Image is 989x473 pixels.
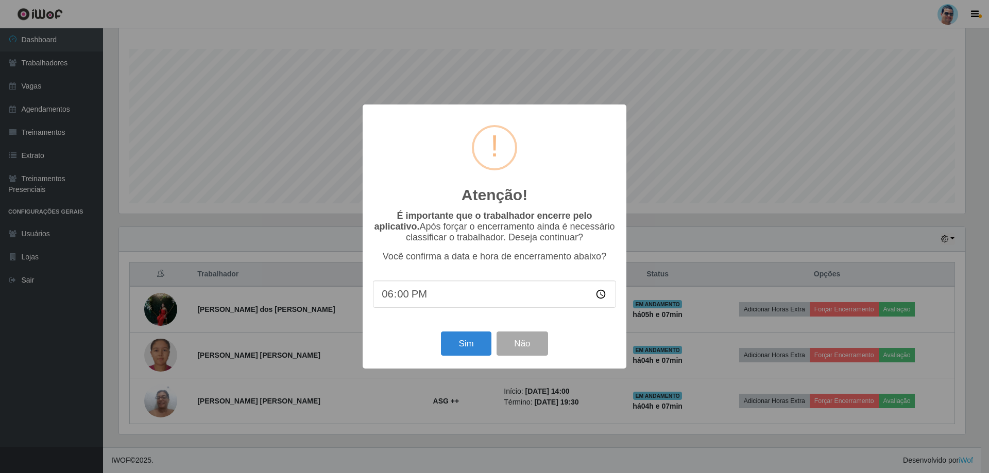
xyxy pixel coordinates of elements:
[462,186,527,204] h2: Atenção!
[441,331,491,356] button: Sim
[373,251,616,262] p: Você confirma a data e hora de encerramento abaixo?
[497,331,548,356] button: Não
[373,211,616,243] p: Após forçar o encerramento ainda é necessário classificar o trabalhador. Deseja continuar?
[374,211,592,232] b: É importante que o trabalhador encerre pelo aplicativo.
